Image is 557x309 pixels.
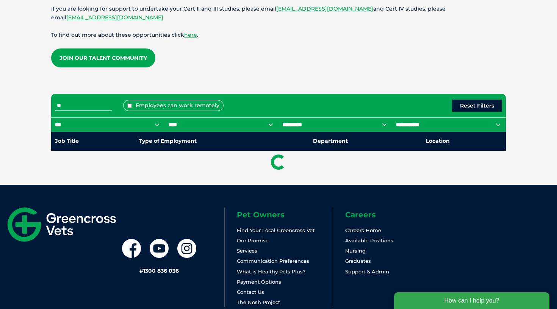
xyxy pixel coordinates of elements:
h6: Pet Owners [237,211,333,218]
a: Available Positions [345,237,393,243]
a: Find Your Local Greencross Vet [237,227,314,233]
button: Reset Filters [452,100,502,112]
a: [EMAIL_ADDRESS][DOMAIN_NAME] [66,14,163,21]
span: # [139,267,143,274]
label: Employees can work remotely [123,100,224,111]
p: If you are looking for support to undertake your Cert II and III studies, please email and Cert I... [51,5,506,22]
a: Our Promise [237,237,269,243]
input: Employees can work remotely [127,103,132,108]
h6: Careers [345,211,441,218]
a: Contact Us [237,289,264,295]
a: Communication Preferences [237,258,309,264]
a: What is Healthy Pets Plus? [237,268,305,275]
a: Payment Options [237,279,281,285]
a: Join our Talent Community [51,48,155,67]
a: Services [237,248,257,254]
nobr: Location [426,137,450,144]
a: #1300 836 036 [139,267,179,274]
div: How can I help you? [5,5,160,21]
a: [EMAIL_ADDRESS][DOMAIN_NAME] [276,5,373,12]
nobr: Type of Employment [139,137,197,144]
nobr: Job Title [55,137,79,144]
a: here [184,31,197,38]
a: The Nosh Project [237,299,280,305]
a: Nursing [345,248,366,254]
a: Careers Home [345,227,381,233]
a: Support & Admin [345,268,389,275]
p: To find out more about these opportunities click . [51,31,506,39]
nobr: Department [313,137,348,144]
a: Graduates [345,258,371,264]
